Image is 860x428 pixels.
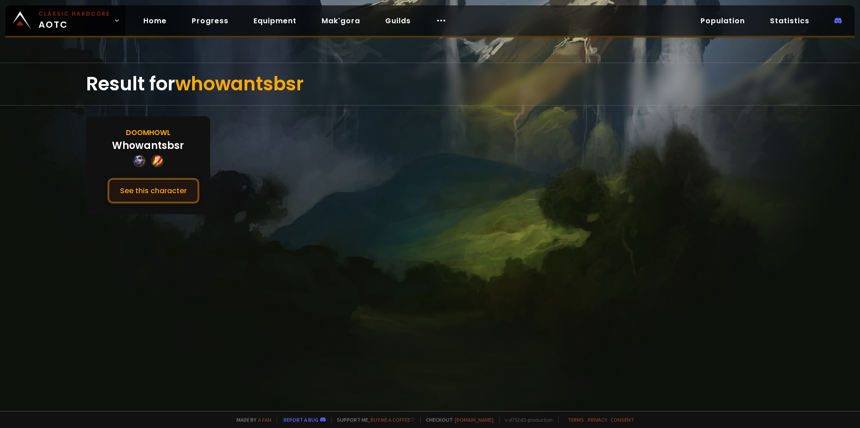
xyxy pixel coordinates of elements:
[763,12,817,30] a: Statistics
[39,10,110,31] span: AOTC
[258,416,271,423] a: a fan
[331,416,415,423] span: Support me,
[39,10,110,18] small: Classic Hardcore
[693,12,752,30] a: Population
[231,416,271,423] span: Made by
[175,71,304,97] span: whowantsbsr
[112,138,184,153] div: Whowantsbsr
[314,12,367,30] a: Mak'gora
[86,63,774,105] div: Result for
[284,416,318,423] a: Report a bug
[246,12,304,30] a: Equipment
[378,12,418,30] a: Guilds
[499,416,553,423] span: v. d752d5 - production
[568,416,584,423] a: Terms
[107,178,199,203] button: See this character
[126,127,171,138] div: Doomhowl
[136,12,174,30] a: Home
[370,416,415,423] a: Buy me a coffee
[5,5,125,36] a: Classic HardcoreAOTC
[611,416,634,423] a: Consent
[185,12,236,30] a: Progress
[588,416,607,423] a: Privacy
[420,416,494,423] span: Checkout
[455,416,494,423] a: [DOMAIN_NAME]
